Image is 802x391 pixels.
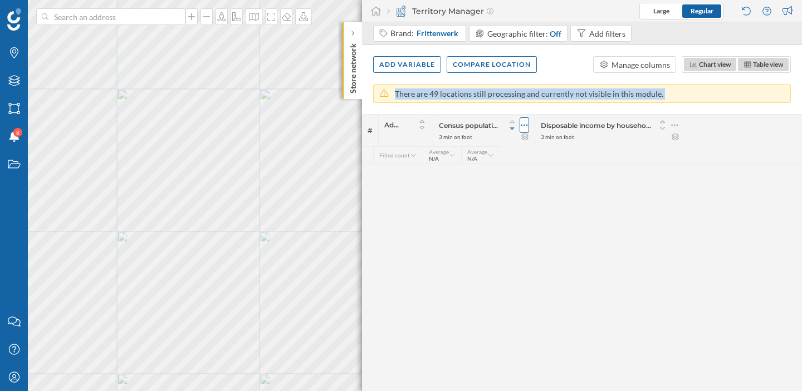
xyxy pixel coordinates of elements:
span: N/A [429,155,439,162]
div: Off [550,28,561,39]
span: Table view [753,60,783,68]
div: Manage columns [612,59,670,71]
div: 3 min on foot [439,133,472,141]
span: Chart view [699,60,731,68]
span: Average [429,149,449,155]
span: Address [384,121,399,129]
div: Add filters [589,28,625,39]
div: Brand: [390,28,459,39]
img: Geoblink Logo [7,8,21,31]
span: 8 [16,127,19,138]
span: Disposable income by household [541,121,652,130]
p: There are 49 locations still processing and currently not visible in this module. [395,88,663,100]
span: # [368,126,373,136]
img: territory-manager.svg [395,6,407,17]
span: Regular [691,7,713,15]
div: Territory Manager [387,6,493,17]
p: Store network [348,39,359,93]
span: Filled count [379,152,410,159]
div: 3 min on foot [541,133,574,141]
span: Support [23,8,63,18]
span: N/A [467,155,477,162]
span: Large [653,7,669,15]
span: Average [467,149,487,155]
span: Geographic filter: [487,29,548,38]
span: Census population [439,121,501,130]
span: Frittenwerk [417,28,458,39]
